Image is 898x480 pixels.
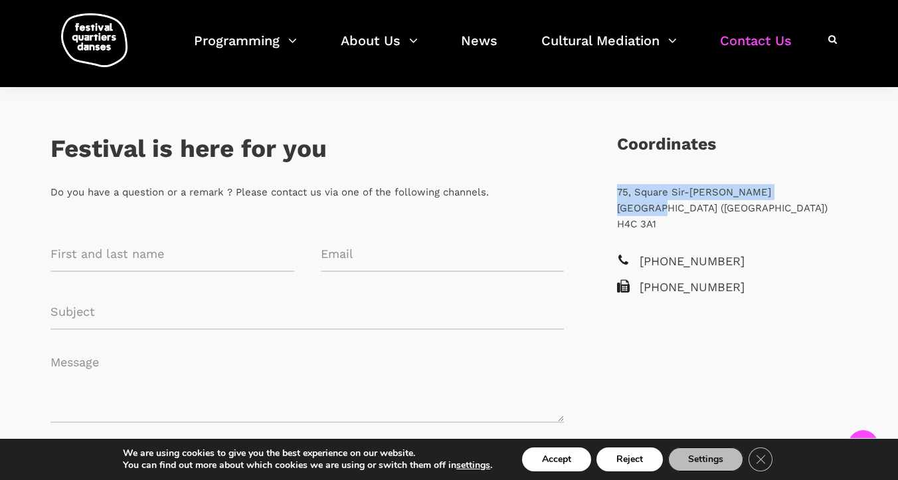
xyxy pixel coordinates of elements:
button: Reject [596,447,663,471]
img: logo-fqd-med [61,13,128,67]
p: You can find out more about which cookies we are using or switch them off in . [123,459,492,471]
input: Subject [50,295,564,330]
span: [PHONE_NUMBER] [640,252,848,271]
a: Cultural Mediation [541,29,677,68]
a: News [461,29,497,68]
a: Contact Us [720,29,792,68]
p: Do you have a question or a remark ? Please contact us via one of the following channels. [50,184,564,200]
a: Programming [194,29,297,68]
p: We are using cookies to give you the best experience on our website. [123,447,492,459]
a: About Us [341,29,418,68]
button: Accept [522,447,591,471]
button: Settings [668,447,743,471]
input: First and last name [50,237,294,272]
input: Email [321,237,565,272]
p: 75, Square Sir-[PERSON_NAME] [GEOGRAPHIC_DATA] ([GEOGRAPHIC_DATA]) H4C 3A1 [617,184,848,232]
h3: Coordinates [617,134,716,168]
h3: Festival is here for you [50,134,327,168]
button: Close GDPR Cookie Banner [749,447,772,471]
button: settings [456,459,490,471]
span: [PHONE_NUMBER] [640,278,848,297]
